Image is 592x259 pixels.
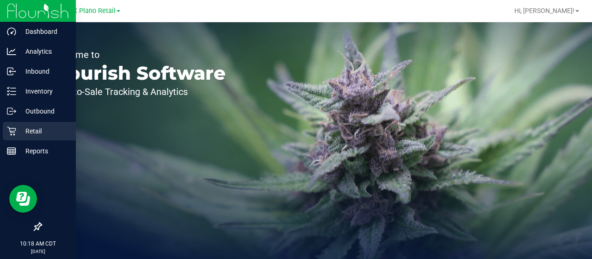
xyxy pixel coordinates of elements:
[16,126,72,137] p: Retail
[7,27,16,36] inline-svg: Dashboard
[7,87,16,96] inline-svg: Inventory
[16,86,72,97] p: Inventory
[50,87,226,96] p: Seed-to-Sale Tracking & Analytics
[4,240,72,248] p: 10:18 AM CDT
[9,185,37,213] iframe: Resource center
[514,7,574,14] span: Hi, [PERSON_NAME]!
[16,66,72,77] p: Inbound
[7,126,16,136] inline-svg: Retail
[69,7,116,15] span: TX Plano Retail
[16,26,72,37] p: Dashboard
[7,146,16,156] inline-svg: Reports
[50,64,226,82] p: Flourish Software
[7,107,16,116] inline-svg: Outbound
[4,248,72,255] p: [DATE]
[16,46,72,57] p: Analytics
[16,106,72,117] p: Outbound
[7,67,16,76] inline-svg: Inbound
[50,50,226,59] p: Welcome to
[7,47,16,56] inline-svg: Analytics
[16,145,72,157] p: Reports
